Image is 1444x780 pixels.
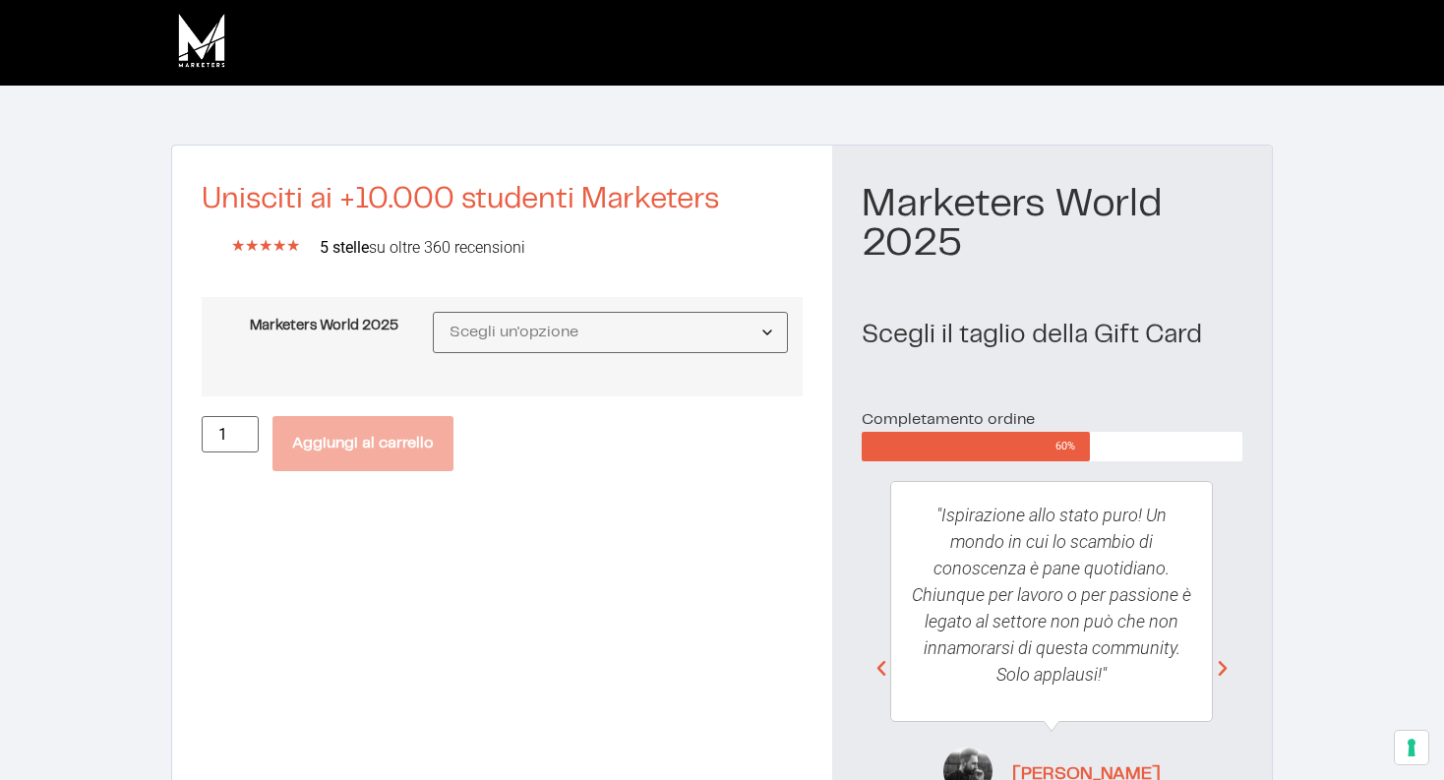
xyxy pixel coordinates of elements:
button: Le tue preferenze relative al consenso per le tecnologie di tracciamento [1395,731,1428,764]
i: ★ [259,234,272,258]
div: Previous slide [872,659,891,679]
span: 60% [1055,432,1090,461]
p: "Ispirazione allo stato puro! Un mondo in cui lo scambio di conoscenza è pane quotidiano. Chiunqu... [911,502,1192,688]
iframe: Customerly Messenger Launcher [16,703,75,762]
h2: Scegli il taglio della Gift Card [862,323,1242,348]
label: Marketers World 2025 [236,319,398,332]
span: Completamento ordine [862,412,1035,427]
button: Aggiungi al carrello [272,416,453,471]
input: Quantità prodotto [202,416,259,452]
i: ★ [272,234,286,258]
b: 5 stelle [320,238,369,257]
div: Next slide [1213,659,1233,679]
div: 5/5 [231,234,300,258]
h2: Unisciti ai +10.000 studenti Marketers [202,185,803,214]
h2: su oltre 360 recensioni [320,240,803,256]
i: ★ [286,234,300,258]
h1: Marketers World 2025 [862,185,1242,264]
i: ★ [231,234,245,258]
i: ★ [245,234,259,258]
